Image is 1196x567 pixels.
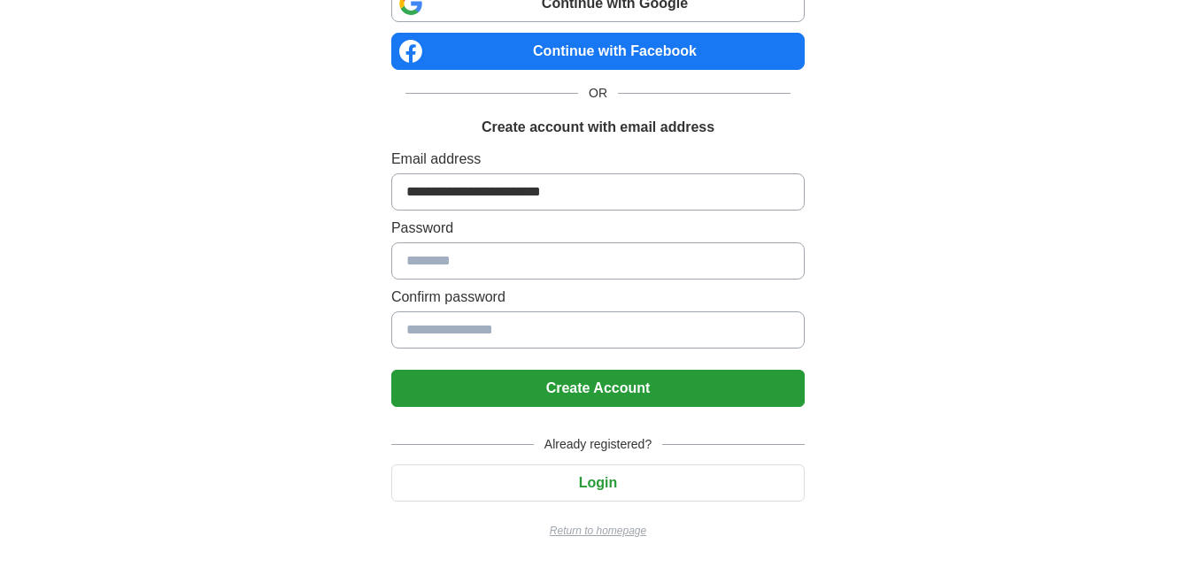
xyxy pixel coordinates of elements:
a: Continue with Facebook [391,33,805,70]
label: Password [391,218,805,239]
a: Login [391,475,805,490]
a: Return to homepage [391,523,805,539]
span: OR [578,84,618,103]
button: Login [391,464,805,502]
label: Confirm password [391,287,805,308]
button: Create Account [391,370,805,407]
label: Email address [391,149,805,170]
span: Already registered? [534,435,662,454]
h1: Create account with email address [482,117,714,138]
